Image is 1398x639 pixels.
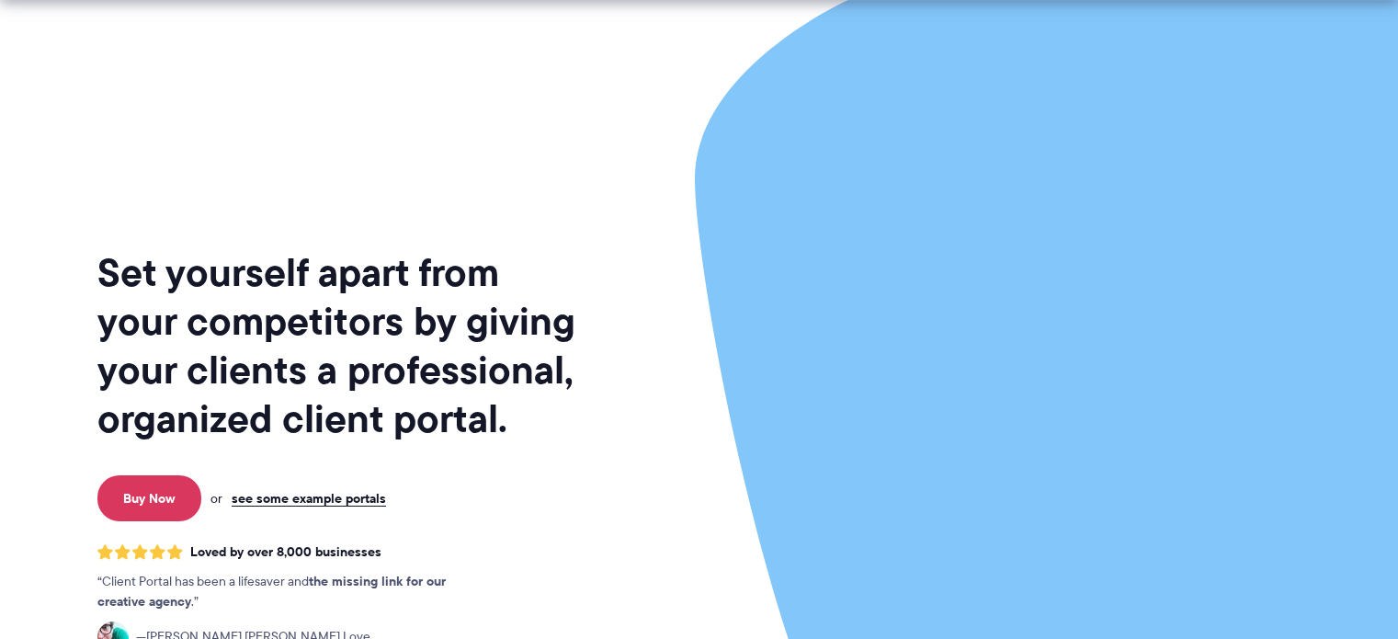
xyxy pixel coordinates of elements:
h1: Set yourself apart from your competitors by giving your clients a professional, organized client ... [97,248,579,443]
span: or [210,490,222,507]
span: Loved by over 8,000 businesses [190,544,381,560]
strong: the missing link for our creative agency [97,571,446,611]
a: see some example portals [232,490,386,507]
a: Buy Now [97,475,201,521]
p: Client Portal has been a lifesaver and . [97,572,483,612]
